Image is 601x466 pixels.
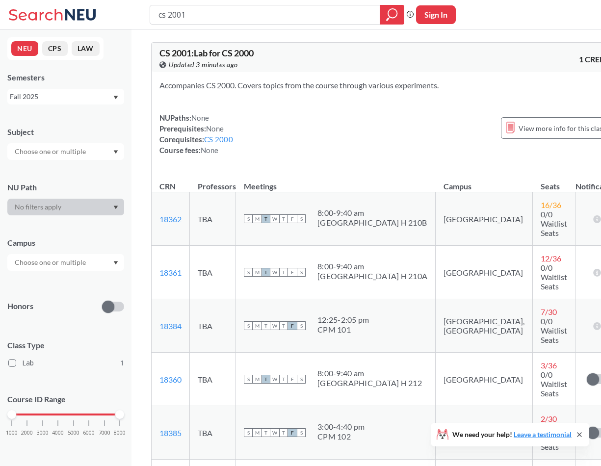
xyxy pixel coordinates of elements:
p: Course ID Range [7,394,124,405]
div: 8:00 - 9:40 am [317,368,422,378]
td: TBA [190,192,236,246]
span: F [288,268,297,277]
span: T [261,214,270,223]
td: TBA [190,406,236,460]
a: 18360 [159,375,182,384]
div: NU Path [7,182,124,193]
div: 8:00 - 9:40 am [317,261,427,271]
span: F [288,321,297,330]
input: Class, professor, course number, "phrase" [157,6,373,23]
label: Lab [8,357,124,369]
div: [GEOGRAPHIC_DATA] H 210A [317,271,427,281]
div: Subject [7,127,124,137]
span: T [261,428,270,437]
span: M [253,321,261,330]
span: 8000 [114,430,126,436]
span: S [244,428,253,437]
span: CS 2001 : Lab for CS 2000 [159,48,254,58]
span: W [270,268,279,277]
button: NEU [11,41,38,56]
div: CRN [159,181,176,192]
svg: Dropdown arrow [113,150,118,154]
span: W [270,375,279,384]
svg: Dropdown arrow [113,261,118,265]
span: None [206,124,224,133]
div: 8:00 - 9:40 am [317,208,427,218]
div: Campus [7,237,124,248]
span: 0/0 Waitlist Seats [541,370,567,398]
span: We need your help! [452,431,572,438]
input: Choose one or multiple [10,257,92,268]
span: S [244,321,253,330]
span: T [279,268,288,277]
div: [GEOGRAPHIC_DATA] H 210B [317,218,427,228]
div: magnifying glass [380,5,404,25]
td: TBA [190,299,236,353]
span: W [270,428,279,437]
span: T [261,321,270,330]
div: 3:00 - 4:40 pm [317,422,365,432]
span: 0/0 Waitlist Seats [541,263,567,291]
span: 3000 [37,430,49,436]
th: Campus [436,171,533,192]
th: Meetings [236,171,436,192]
a: 18362 [159,214,182,224]
th: Professors [190,171,236,192]
span: T [279,321,288,330]
span: W [270,321,279,330]
span: S [244,375,253,384]
svg: Dropdown arrow [113,96,118,100]
span: T [279,375,288,384]
span: S [297,268,306,277]
svg: Dropdown arrow [113,206,118,209]
div: CPM 101 [317,325,369,335]
a: 18384 [159,321,182,331]
input: Choose one or multiple [10,146,92,157]
span: 4000 [52,430,64,436]
span: F [288,375,297,384]
td: [GEOGRAPHIC_DATA] [436,353,533,406]
span: W [270,214,279,223]
div: 12:25 - 2:05 pm [317,315,369,325]
svg: magnifying glass [386,8,398,22]
button: Sign In [416,5,456,24]
span: T [279,214,288,223]
span: S [244,268,253,277]
span: F [288,428,297,437]
span: Class Type [7,340,124,351]
span: None [191,113,209,122]
td: TBA [190,246,236,299]
div: Fall 2025Dropdown arrow [7,89,124,104]
span: T [261,268,270,277]
span: 16 / 36 [541,200,561,209]
th: Seats [533,171,575,192]
span: 0/0 Waitlist Seats [541,316,567,344]
span: T [279,428,288,437]
span: 2 / 30 [541,414,557,423]
span: S [297,321,306,330]
div: Fall 2025 [10,91,112,102]
button: CPS [42,41,68,56]
span: 7000 [99,430,110,436]
td: [GEOGRAPHIC_DATA], [GEOGRAPHIC_DATA] [436,299,533,353]
div: Semesters [7,72,124,83]
span: 6000 [83,430,95,436]
span: S [297,428,306,437]
a: Leave a testimonial [514,430,572,439]
div: CPM 102 [317,432,365,441]
span: None [201,146,218,155]
span: 1 [120,358,124,368]
span: 5000 [68,430,79,436]
td: [GEOGRAPHIC_DATA], [GEOGRAPHIC_DATA] [436,406,533,460]
span: 7 / 30 [541,307,557,316]
td: TBA [190,353,236,406]
div: Dropdown arrow [7,143,124,160]
span: M [253,428,261,437]
td: [GEOGRAPHIC_DATA] [436,192,533,246]
span: 1000 [6,430,18,436]
span: M [253,214,261,223]
span: 3 / 36 [541,361,557,370]
div: Dropdown arrow [7,199,124,215]
span: S [297,214,306,223]
div: NUPaths: Prerequisites: Corequisites: Course fees: [159,112,233,155]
